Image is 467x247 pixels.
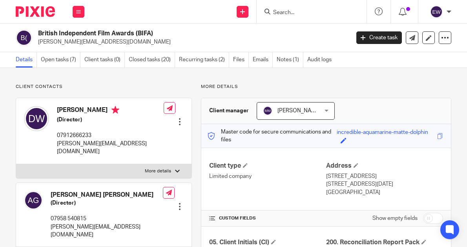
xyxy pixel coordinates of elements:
h4: Client type [209,162,326,170]
span: [PERSON_NAME] [277,108,321,113]
p: [STREET_ADDRESS] [326,172,443,180]
a: Audit logs [307,52,336,68]
a: Create task [356,31,402,44]
p: [GEOGRAPHIC_DATA] [326,188,443,196]
p: 07958 540815 [51,215,163,223]
p: [STREET_ADDRESS][DATE] [326,180,443,188]
h4: CUSTOM FIELDS [209,215,326,221]
p: [PERSON_NAME][EMAIL_ADDRESS][DOMAIN_NAME] [51,223,163,239]
p: Limited company [209,172,326,180]
p: 07912666233 [57,132,164,139]
h4: 200. Reconciliation Report Pack [326,238,443,247]
h4: 05. Client Initials (CI) [209,238,326,247]
h5: (Director) [57,116,164,124]
p: [PERSON_NAME][EMAIL_ADDRESS][DOMAIN_NAME] [38,38,345,46]
a: Details [16,52,37,68]
h3: Client manager [209,107,249,115]
input: Search [272,9,343,16]
img: svg%3E [24,106,49,131]
a: Open tasks (7) [41,52,80,68]
label: Show empty fields [372,214,418,222]
a: Notes (1) [277,52,303,68]
img: svg%3E [430,5,443,18]
a: Emails [253,52,273,68]
p: [PERSON_NAME][EMAIL_ADDRESS][DOMAIN_NAME] [57,140,164,156]
p: Master code for secure communications and files [207,128,337,144]
h5: (Director) [51,199,163,207]
div: incredible-aquamarine-matte-dolphin [337,128,428,137]
img: svg%3E [263,106,272,115]
h4: [PERSON_NAME] [PERSON_NAME] [51,191,163,199]
a: Closed tasks (20) [129,52,175,68]
img: svg%3E [16,29,32,46]
p: More details [145,168,171,174]
i: Primary [111,106,119,114]
p: Client contacts [16,84,192,90]
h2: British Independent Film Awards (BIFA) [38,29,283,38]
h4: [PERSON_NAME] [57,106,164,116]
p: More details [201,84,451,90]
img: svg%3E [24,191,43,210]
a: Recurring tasks (2) [179,52,229,68]
a: Client tasks (0) [84,52,125,68]
h4: Address [326,162,443,170]
img: Pixie [16,6,55,17]
a: Files [233,52,249,68]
